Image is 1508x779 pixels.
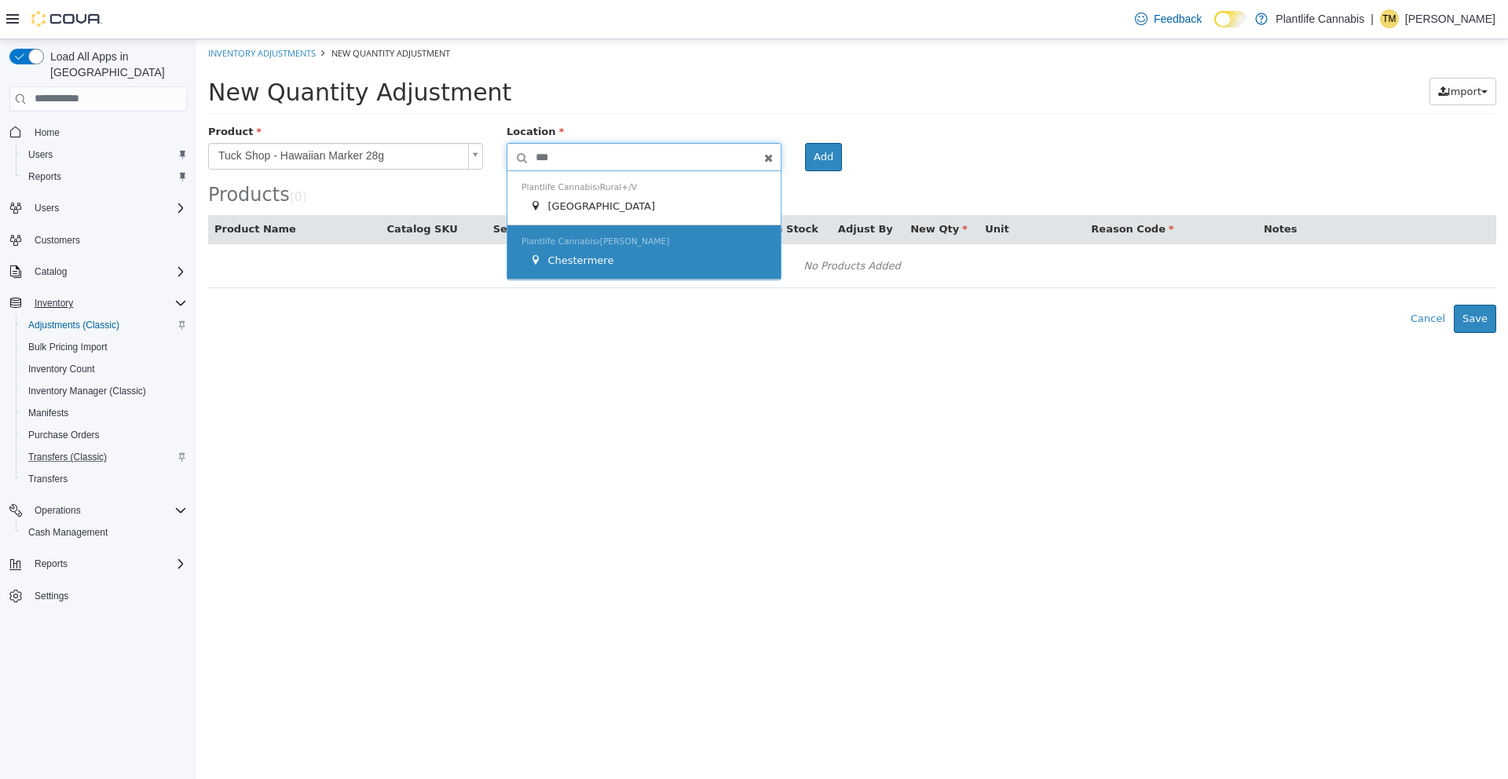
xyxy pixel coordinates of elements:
span: Users [28,148,53,161]
span: Reports [22,167,187,186]
span: Users [22,145,187,164]
a: Transfers [22,470,74,488]
span: Reports [28,170,61,183]
span: Transfers (Classic) [22,448,187,466]
span: Customers [28,230,187,250]
span: Cash Management [22,523,187,542]
span: Transfers [22,470,187,488]
span: Purchase Orders [22,426,187,444]
p: [PERSON_NAME] [1405,9,1495,28]
button: Catalog SKU [191,182,265,198]
button: Operations [3,499,193,521]
span: Bulk Pricing Import [22,338,187,357]
span: Inventory Count [22,360,187,379]
a: Inventory Adjustments [12,8,119,20]
button: Add [609,104,646,132]
span: Inventory Count [28,363,95,375]
button: Reports [28,554,74,573]
span: Product [12,86,65,98]
button: Import [1233,38,1300,67]
span: Catalog [35,265,67,278]
button: Home [3,121,193,144]
button: Unit [789,182,815,198]
button: Customers [3,229,193,251]
a: Users [22,145,59,164]
button: Adjustments (Classic) [16,314,193,336]
a: Bulk Pricing Import [22,338,114,357]
span: Plantlife Cannabis Rural+/V [325,143,441,153]
button: Transfers [16,468,193,490]
span: Location [310,86,368,98]
span: Adjustments (Classic) [22,316,187,335]
button: Transfers (Classic) [16,446,193,468]
button: Inventory Manager (Classic) [16,380,193,402]
span: Products [12,144,93,166]
button: Manifests [16,402,193,424]
a: Home [28,123,66,142]
span: Operations [35,504,81,517]
img: Cova [31,11,102,27]
small: ( ) [93,151,111,165]
button: Reports [16,166,193,188]
span: Reports [35,558,68,570]
span: Tuck Shop - Hawaiian Marker 28g [13,104,265,130]
button: Cancel [1206,265,1257,294]
span: Chestermere [351,215,417,227]
button: Adjust By [642,182,700,198]
span: New Quantity Adjustment [12,39,315,67]
span: Catalog [28,262,187,281]
button: Notes [1067,182,1104,198]
span: Home [35,126,60,139]
span: Cash Management [28,526,108,539]
div: Thomas McCreath [1380,9,1399,28]
span: Manifests [28,407,68,419]
span: Plantlife Cannabis [PERSON_NAME] [325,197,473,207]
span: [GEOGRAPHIC_DATA] [351,161,459,173]
span: Users [35,202,59,214]
span: Inventory Manager (Classic) [22,382,187,400]
span: Load All Apps in [GEOGRAPHIC_DATA] [44,49,187,80]
button: Users [16,144,193,166]
span: 0 [98,151,106,165]
a: Manifests [22,404,75,422]
a: Purchase Orders [22,426,106,444]
button: Operations [28,501,87,520]
span: Reason Code [895,184,977,196]
span: Purchase Orders [28,429,100,441]
span: Transfers (Classic) [28,451,107,463]
button: Save [1257,265,1300,294]
span: Settings [35,590,68,602]
span: Inventory [35,297,73,309]
button: Bulk Pricing Import [16,336,193,358]
button: Users [3,197,193,219]
a: Inventory Manager (Classic) [22,382,152,400]
a: Cash Management [22,523,114,542]
button: Cash Management [16,521,193,543]
span: Reports [28,554,187,573]
a: Adjustments (Classic) [22,316,126,335]
a: Tuck Shop - Hawaiian Marker 28g [12,104,287,130]
button: Serial / Package Number [297,182,441,198]
button: Inventory [3,292,193,314]
span: Home [28,123,187,142]
span: Import [1251,46,1285,58]
span: New Quantity Adjustment [135,8,254,20]
span: TM [1382,9,1396,28]
button: Inventory [28,294,79,313]
button: Product Name [18,182,103,198]
button: Catalog [3,261,193,283]
button: Inventory Count [16,358,193,380]
span: Feedback [1154,11,1202,27]
span: Inventory Manager (Classic) [28,385,146,397]
a: Reports [22,167,68,186]
span: Inventory [28,294,187,313]
span: Settings [28,586,187,605]
p: | [1371,9,1374,28]
button: Settings [3,584,193,607]
span: Adjustments (Classic) [28,319,119,331]
p: Plantlife Cannabis [1276,9,1364,28]
button: Reports [3,553,193,575]
a: Settings [28,587,75,605]
a: Transfers (Classic) [22,448,113,466]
